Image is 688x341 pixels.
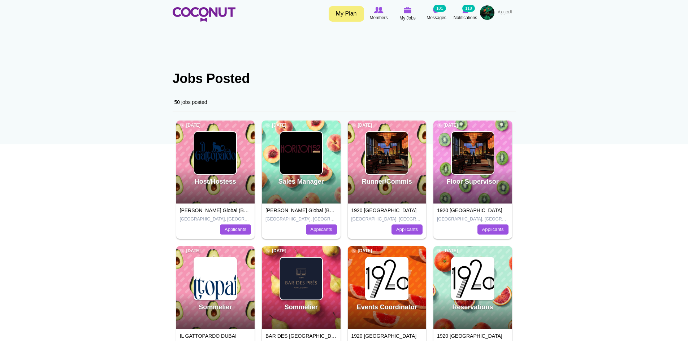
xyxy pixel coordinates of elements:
a: 1920 [GEOGRAPHIC_DATA] [437,207,502,213]
a: Runner/Commis [362,178,412,185]
a: Sommelier [199,303,232,311]
a: Applicants [391,224,423,235]
span: Members [369,14,388,21]
span: Notifications [454,14,477,21]
span: [DATE] [180,122,201,128]
span: [DATE] [180,248,201,254]
a: 1920 [GEOGRAPHIC_DATA] [351,207,417,213]
a: Floor Supervisor [447,178,499,185]
a: العربية [494,5,516,20]
span: [DATE] [351,122,372,128]
span: [DATE] [265,122,286,128]
a: BAR DES [GEOGRAPHIC_DATA] [265,333,342,339]
small: 118 [462,5,475,12]
small: 101 [433,5,446,12]
img: Browse Members [374,7,383,13]
p: [GEOGRAPHIC_DATA], [GEOGRAPHIC_DATA] [351,216,423,222]
span: [DATE] [351,248,372,254]
a: IL GATTOPARDO DUBAI [180,333,237,339]
span: [DATE] [265,248,286,254]
a: Applicants [306,224,337,235]
p: [GEOGRAPHIC_DATA], [GEOGRAPHIC_DATA] [180,216,251,222]
a: Host/Hostess [195,178,236,185]
p: [GEOGRAPHIC_DATA], [GEOGRAPHIC_DATA] [437,216,509,222]
a: Sommelier [285,303,318,311]
span: Messages [427,14,446,21]
a: Applicants [220,224,251,235]
div: 50 jobs posted [173,93,516,112]
a: My Jobs My Jobs [393,5,422,22]
a: 1920 [GEOGRAPHIC_DATA] [437,333,502,339]
a: Browse Members Members [364,5,393,22]
a: Notifications Notifications 118 [451,5,480,22]
a: 1920 [GEOGRAPHIC_DATA] [351,333,417,339]
a: [PERSON_NAME] Global (Bar des Pres [GEOGRAPHIC_DATA], Il Gattopardo [GEOGRAPHIC_DATA], 1920 [GEOG... [265,207,602,213]
img: My Jobs [404,7,412,13]
a: Messages Messages 101 [422,5,451,22]
p: [GEOGRAPHIC_DATA], [GEOGRAPHIC_DATA] [265,216,337,222]
a: Events Coordinator [357,303,417,311]
a: Reservations [452,303,493,311]
a: Applicants [477,224,509,235]
img: Messages [433,7,440,13]
span: My Jobs [399,14,416,22]
span: [DATE] [437,248,458,254]
a: [PERSON_NAME] Global (Bar des Pres [GEOGRAPHIC_DATA], Il Gattopardo [GEOGRAPHIC_DATA], 1920 [GEOG... [180,207,517,213]
a: My Plan [329,6,364,22]
h1: Jobs Posted [173,71,516,86]
img: Home [173,7,235,22]
span: [DATE] [437,122,458,128]
img: Notifications [462,7,468,13]
a: Sales Manager [278,178,324,185]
